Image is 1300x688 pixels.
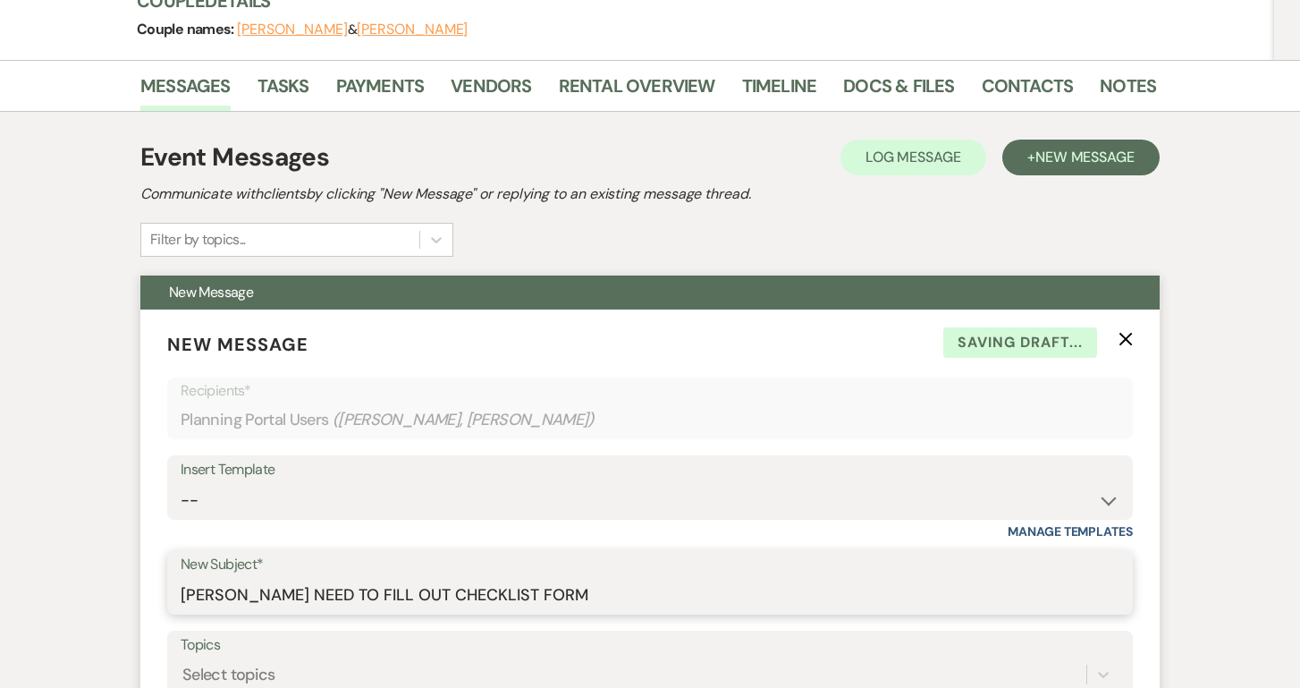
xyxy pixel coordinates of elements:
[140,139,329,176] h1: Event Messages
[865,148,961,166] span: Log Message
[840,140,986,175] button: Log Message
[1035,148,1135,166] span: New Message
[336,72,425,111] a: Payments
[181,633,1119,658] label: Topics
[843,72,954,111] a: Docs & Files
[140,72,231,111] a: Messages
[169,283,253,302] span: New Message
[559,72,715,111] a: Rental Overview
[181,403,1119,437] div: Planning Portal Users
[1100,72,1156,111] a: Notes
[943,327,1097,358] span: Saving draft...
[451,72,531,111] a: Vendors
[357,22,468,37] button: [PERSON_NAME]
[182,663,275,687] div: Select topics
[181,552,1119,578] label: New Subject*
[742,72,817,111] a: Timeline
[181,457,1119,483] div: Insert Template
[150,229,246,251] div: Filter by topics...
[1008,523,1133,539] a: Manage Templates
[333,408,595,432] span: ( [PERSON_NAME], [PERSON_NAME] )
[167,333,308,356] span: New Message
[140,183,1160,205] h2: Communicate with clients by clicking "New Message" or replying to an existing message thread.
[237,22,348,37] button: [PERSON_NAME]
[1002,140,1160,175] button: +New Message
[137,20,237,38] span: Couple names:
[982,72,1074,111] a: Contacts
[257,72,309,111] a: Tasks
[181,379,1119,403] p: Recipients*
[237,21,468,38] span: &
